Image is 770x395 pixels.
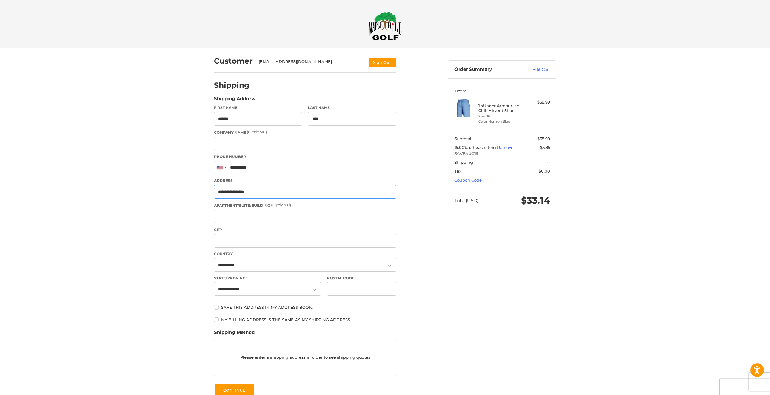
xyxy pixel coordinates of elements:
div: $38.99 [526,99,550,105]
legend: Shipping Method [214,329,255,339]
label: Address [214,178,396,183]
img: Maple Hill Golf [369,12,402,40]
legend: Shipping Address [214,95,255,105]
small: (Optional) [247,130,267,134]
span: Shipping [454,160,473,165]
p: Please enter a shipping address in order to see shipping quotes [214,351,396,363]
label: State/Province [214,275,321,281]
h4: 1 x Under Armour Iso-Chill Airvent Short [478,103,525,113]
label: Country [214,251,396,257]
span: Subtotal [454,136,471,141]
label: Postal Code [327,275,397,281]
span: -- [547,160,550,165]
div: United States: +1 [214,161,228,174]
h3: 1 Item [454,88,550,93]
h2: Shipping [214,81,250,90]
span: -$5.85 [539,145,550,150]
a: Coupon Code [454,178,482,183]
label: Apartment/Suite/Building [214,202,396,208]
li: Color Horizon Blue [478,119,525,124]
label: Phone Number [214,154,396,160]
button: Sign Out [368,57,396,67]
small: (Optional) [271,202,291,207]
label: First Name [214,105,302,110]
span: $33.14 [521,195,550,206]
label: Last Name [308,105,396,110]
h2: Customer [214,56,253,66]
span: Tax [454,169,461,173]
label: Save this address in my address book. [214,305,396,310]
li: Size 36 [478,114,525,119]
span: 15.00% off each item [454,145,497,150]
label: Company Name [214,129,396,135]
iframe: Google Customer Reviews [720,379,770,395]
label: My billing address is the same as my shipping address. [214,317,396,322]
span: $0.00 [539,169,550,173]
a: Remove [497,145,513,150]
span: SAVEAUG15 [454,151,550,157]
label: City [214,227,396,232]
h3: Order Summary [454,67,519,73]
a: Edit Cart [519,67,550,73]
span: $38.99 [537,136,550,141]
div: [EMAIL_ADDRESS][DOMAIN_NAME] [259,59,362,67]
span: Total (USD) [454,198,479,203]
